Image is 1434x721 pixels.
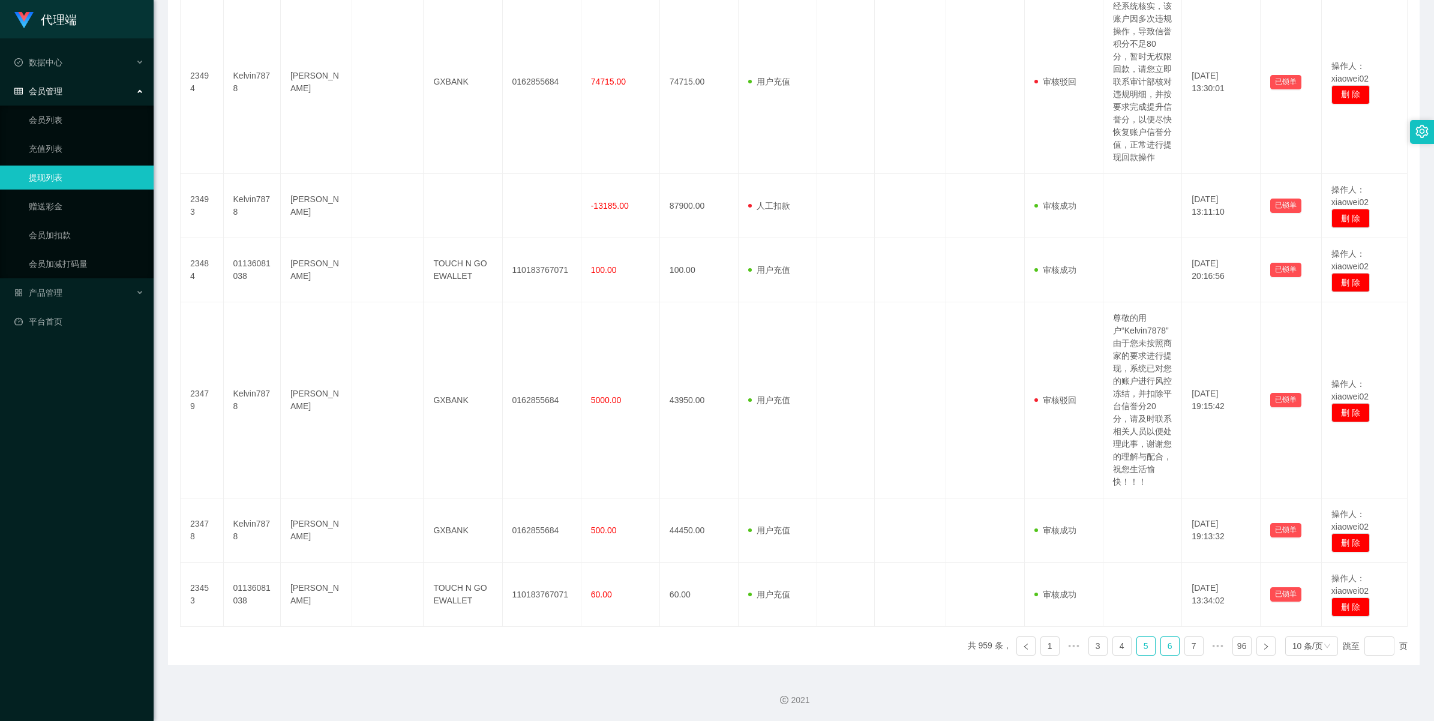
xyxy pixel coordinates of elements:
td: 87900.00 [660,174,739,238]
span: 操作人：xiaowei02 [1331,509,1369,531]
td: [PERSON_NAME] [281,174,352,238]
li: 共 959 条， [968,636,1012,656]
a: 图标: dashboard平台首页 [14,310,144,334]
span: 审核成功 [1034,265,1076,275]
button: 删 除 [1331,597,1370,617]
a: 5 [1137,637,1155,655]
button: 已锁单 [1270,393,1301,407]
td: [PERSON_NAME] [281,238,352,302]
i: 图标: appstore-o [14,289,23,297]
li: 向后 5 页 [1208,636,1228,656]
button: 删 除 [1331,85,1370,104]
td: 01136081038 [224,238,281,302]
a: 96 [1233,637,1251,655]
a: 充值列表 [29,137,144,161]
a: 4 [1113,637,1131,655]
button: 已锁单 [1270,523,1301,537]
span: 审核驳回 [1034,77,1076,86]
td: [DATE] 20:16:56 [1182,238,1261,302]
li: 上一页 [1016,636,1036,656]
td: 01136081038 [224,563,281,627]
li: 下一页 [1256,636,1276,656]
span: 审核成功 [1034,590,1076,599]
span: 用户充值 [748,525,790,535]
td: TOUCH N GO EWALLET [424,563,502,627]
td: 44450.00 [660,498,739,563]
button: 删 除 [1331,533,1370,552]
button: 已锁单 [1270,199,1301,213]
td: Kelvin7878 [224,174,281,238]
td: 110183767071 [503,238,581,302]
span: 500.00 [591,525,617,535]
i: 图标: check-circle-o [14,58,23,67]
td: 23479 [181,302,224,498]
td: [DATE] 13:34:02 [1182,563,1261,627]
span: 用户充值 [748,590,790,599]
span: ••• [1064,636,1084,656]
a: 1 [1041,637,1059,655]
span: 60.00 [591,590,612,599]
span: 审核成功 [1034,201,1076,211]
i: 图标: left [1022,643,1030,650]
a: 提现列表 [29,166,144,190]
span: -13185.00 [591,201,629,211]
li: 5 [1136,636,1156,656]
span: 用户充值 [748,395,790,405]
span: 操作人：xiaowei02 [1331,61,1369,83]
button: 删 除 [1331,273,1370,292]
span: 74715.00 [591,77,626,86]
td: 43950.00 [660,302,739,498]
button: 删 除 [1331,403,1370,422]
a: 会员列表 [29,108,144,132]
td: TOUCH N GO EWALLET [424,238,502,302]
td: [DATE] 19:15:42 [1182,302,1261,498]
td: 0162855684 [503,498,581,563]
i: 图标: down [1324,642,1331,651]
td: Kelvin7878 [224,498,281,563]
i: 图标: copyright [780,696,788,704]
span: 操作人：xiaowei02 [1331,379,1369,401]
button: 已锁单 [1270,263,1301,277]
span: 操作人：xiaowei02 [1331,185,1369,207]
td: 23493 [181,174,224,238]
td: [PERSON_NAME] [281,498,352,563]
i: 图标: setting [1415,125,1429,138]
td: 23478 [181,498,224,563]
td: [PERSON_NAME] [281,563,352,627]
span: 会员管理 [14,86,62,96]
li: 6 [1160,636,1180,656]
a: 会员加减打码量 [29,252,144,276]
li: 3 [1088,636,1108,656]
span: 数据中心 [14,58,62,67]
td: [PERSON_NAME] [281,302,352,498]
span: 用户充值 [748,265,790,275]
td: GXBANK [424,498,502,563]
td: [DATE] 19:13:32 [1182,498,1261,563]
a: 7 [1185,637,1203,655]
img: logo.9652507e.png [14,12,34,29]
td: 23453 [181,563,224,627]
div: 跳至 页 [1343,636,1408,656]
li: 4 [1112,636,1132,656]
td: 0162855684 [503,302,581,498]
span: ••• [1208,636,1228,656]
li: 向前 5 页 [1064,636,1084,656]
li: 7 [1184,636,1204,656]
a: 赠送彩金 [29,194,144,218]
button: 已锁单 [1270,587,1301,602]
span: 操作人：xiaowei02 [1331,573,1369,596]
button: 删 除 [1331,209,1370,228]
span: 操作人：xiaowei02 [1331,249,1369,271]
li: 96 [1232,636,1252,656]
i: 图标: table [14,87,23,95]
span: 100.00 [591,265,617,275]
a: 会员加扣款 [29,223,144,247]
td: Kelvin7878 [224,302,281,498]
td: GXBANK [424,302,502,498]
span: 审核驳回 [1034,395,1076,405]
td: [DATE] 13:11:10 [1182,174,1261,238]
td: 60.00 [660,563,739,627]
li: 1 [1040,636,1060,656]
td: 尊敬的用户“Kelvin7878”由于您未按照商家的要求进行提现，系统已对您的账户进行风控冻结，并扣除平台信誉分20分，请及时联系相关人员以便处理此事，谢谢您的理解与配合，祝您生活愉快！！！ [1103,302,1182,498]
td: 110183767071 [503,563,581,627]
